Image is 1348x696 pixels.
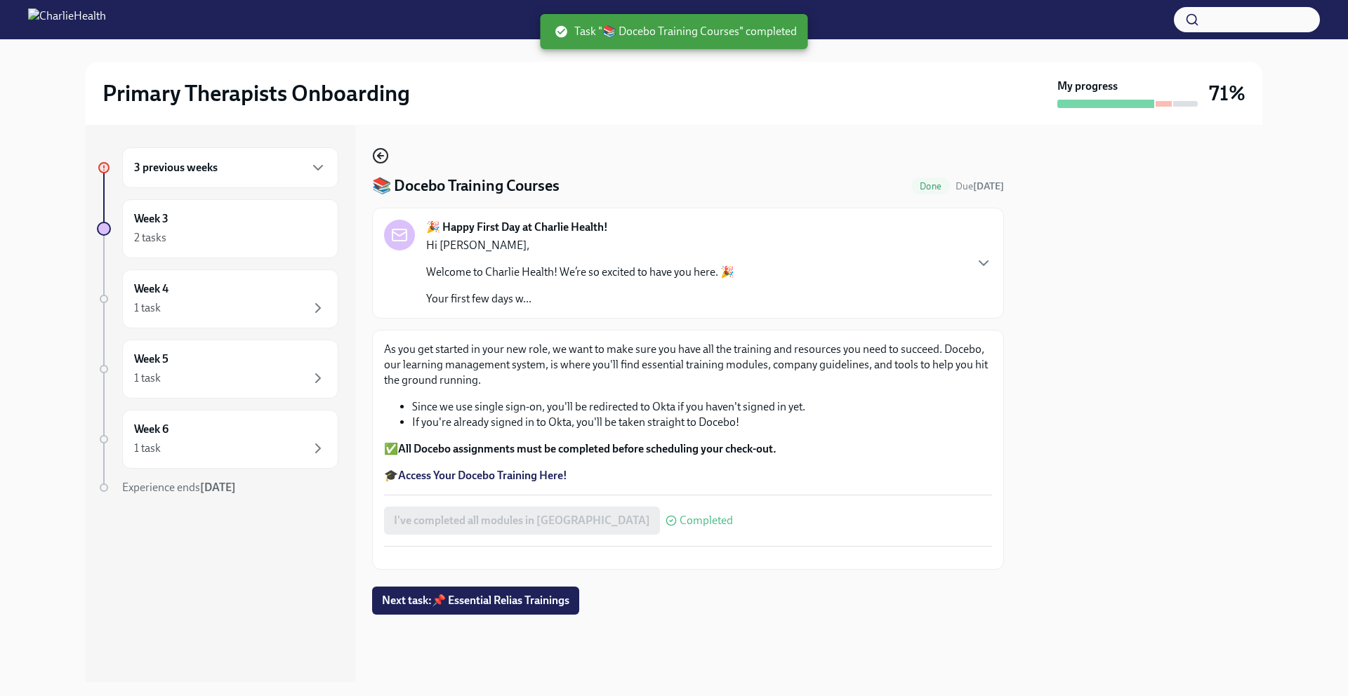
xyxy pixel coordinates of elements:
a: Week 61 task [97,410,338,469]
span: Due [956,180,1004,192]
p: Hi [PERSON_NAME], [426,238,734,253]
p: 🎓 [384,468,992,483]
strong: All Docebo assignments must be completed before scheduling your check-out. [398,442,777,455]
a: Week 32 tasks [97,199,338,258]
li: Since we use single sign-on, you'll be redirected to Okta if you haven't signed in yet. [412,399,992,415]
div: 1 task [134,300,161,316]
div: 1 task [134,441,161,456]
p: Your first few days w... [426,291,734,307]
strong: 🎉 Happy First Day at Charlie Health! [426,220,608,235]
div: 3 previous weeks [122,147,338,188]
a: Week 51 task [97,340,338,399]
div: 2 tasks [134,230,166,246]
p: ✅ [384,441,992,457]
h6: Week 5 [134,352,168,367]
h6: Week 3 [134,211,168,227]
h2: Primary Therapists Onboarding [103,79,410,107]
span: Task "📚 Docebo Training Courses" completed [555,24,797,39]
a: Access Your Docebo Training Here! [398,469,567,482]
h4: 📚 Docebo Training Courses [372,175,560,196]
a: Week 41 task [97,269,338,328]
span: Experience ends [122,481,236,494]
span: Next task : 📌 Essential Relias Trainings [382,594,569,608]
img: CharlieHealth [28,8,106,31]
p: As you get started in your new role, we want to make sure you have all the training and resources... [384,342,992,388]
h3: 71% [1209,81,1245,106]
h6: Week 4 [134,281,168,297]
strong: My progress [1057,79,1118,94]
span: Done [911,181,950,192]
span: Completed [680,515,733,526]
span: August 26th, 2025 09:00 [956,180,1004,193]
p: Welcome to Charlie Health! We’re so excited to have you here. 🎉 [426,265,734,280]
li: If you're already signed in to Okta, you'll be taken straight to Docebo! [412,415,992,430]
strong: [DATE] [200,481,236,494]
button: Next task:📌 Essential Relias Trainings [372,587,579,615]
strong: [DATE] [973,180,1004,192]
div: 1 task [134,370,161,386]
h6: Week 6 [134,422,168,437]
h6: 3 previous weeks [134,160,218,175]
